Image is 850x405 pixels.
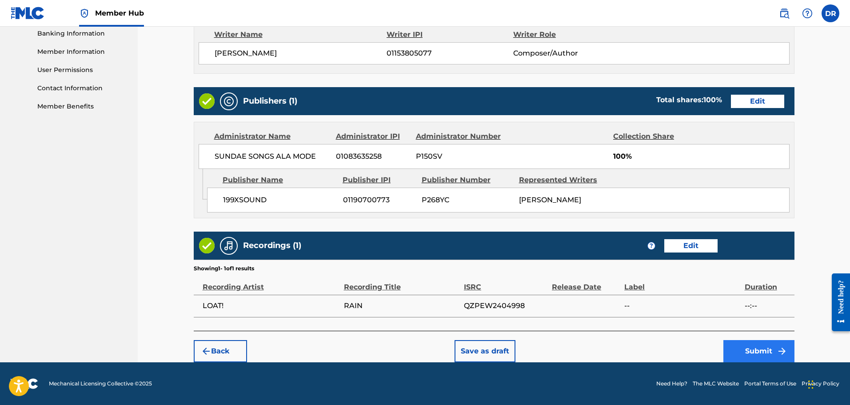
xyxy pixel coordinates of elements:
button: Edit [664,239,718,253]
span: Member Hub [95,8,144,18]
img: Valid [199,93,215,109]
span: P150SV [416,151,508,162]
span: 100 % [703,96,722,104]
a: Banking Information [37,29,127,38]
span: 199XSOUND [223,195,336,205]
span: Composer/Author [513,48,628,59]
h5: Publishers (1) [243,96,297,106]
div: Publisher IPI [343,175,415,185]
img: help [802,8,813,19]
div: Label [624,273,740,293]
button: Back [194,340,247,362]
a: The MLC Website [693,380,739,388]
div: Administrator Name [214,131,329,142]
img: f7272a7cc735f4ea7f67.svg [777,346,787,357]
img: Top Rightsholder [79,8,90,19]
div: Writer Name [214,29,387,40]
p: Showing 1 - 1 of 1 results [194,265,254,273]
img: Valid [199,238,215,253]
span: -- [624,301,740,311]
span: Mechanical Licensing Collective © 2025 [49,380,152,388]
div: Administrator Number [416,131,508,142]
span: 01153805077 [387,48,513,59]
span: 01190700773 [343,195,415,205]
h5: Recordings (1) [243,241,301,251]
div: Publisher Number [422,175,512,185]
span: RAIN [344,301,459,311]
img: MLC Logo [11,7,45,20]
div: Writer IPI [387,29,513,40]
img: 7ee5dd4eb1f8a8e3ef2f.svg [201,346,212,357]
div: Duration [745,273,790,293]
div: Administrator IPI [336,131,409,142]
button: Edit [731,95,784,108]
div: Drag [808,371,814,398]
a: Portal Terms of Use [744,380,796,388]
div: Publisher Name [223,175,336,185]
div: Total shares: [656,95,722,105]
div: ISRC [464,273,547,293]
span: 100% [613,151,789,162]
div: Release Date [552,273,620,293]
button: Save as draft [455,340,515,362]
div: Writer Role [513,29,628,40]
a: Member Information [37,47,127,56]
span: QZPEW2404998 [464,301,547,311]
div: Recording Title [344,273,459,293]
span: --:-- [745,301,790,311]
img: search [779,8,790,19]
div: Recording Artist [203,273,339,293]
div: Collection Share [613,131,699,142]
div: User Menu [822,4,839,22]
span: P268YC [422,195,512,205]
img: logo [11,378,38,389]
span: [PERSON_NAME] [215,48,387,59]
a: User Permissions [37,65,127,75]
span: ? [648,242,655,249]
div: Help [798,4,816,22]
span: 01083635258 [336,151,409,162]
a: Privacy Policy [802,380,839,388]
a: Public Search [775,4,793,22]
a: Member Benefits [37,102,127,111]
iframe: Chat Widget [806,362,850,405]
img: Publishers [223,96,234,107]
span: [PERSON_NAME] [519,196,581,204]
div: Represented Writers [519,175,610,185]
iframe: Resource Center [825,266,850,338]
span: LOAT! [203,301,339,311]
a: Contact Information [37,84,127,93]
button: Submit [723,340,794,362]
a: Need Help? [656,380,687,388]
span: SUNDAE SONGS ALA MODE [215,151,330,162]
img: Recordings [223,241,234,251]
